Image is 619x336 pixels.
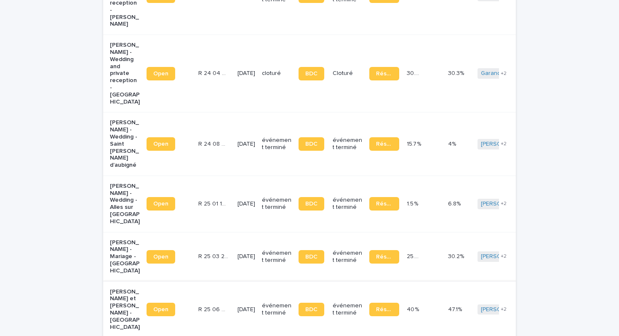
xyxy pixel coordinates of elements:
[110,42,140,105] p: [PERSON_NAME] - Wedding and private reception - [GEOGRAPHIC_DATA]
[481,70,526,77] a: Garance Oboeuf
[407,304,421,313] p: 40 %
[369,197,399,211] a: Réservation
[407,199,420,208] p: 1.5 %
[448,68,466,77] p: 30.3%
[481,141,527,148] a: [PERSON_NAME]
[237,141,255,148] p: [DATE]
[407,139,423,148] p: 15.7 %
[299,137,324,151] a: BDC
[376,71,392,77] span: Réservation
[369,250,399,264] a: Réservation
[333,70,363,77] p: Cloturé
[333,137,363,151] p: événement terminé
[198,199,230,208] p: R 25 01 1428
[407,68,424,77] p: 30.5 %
[376,307,392,312] span: Réservation
[262,70,292,77] p: cloturé
[147,303,175,316] a: Open
[333,302,363,317] p: événement terminé
[262,302,292,317] p: événement terminé
[110,239,140,275] p: [PERSON_NAME] - Mariage - [GEOGRAPHIC_DATA]
[110,183,140,225] p: [PERSON_NAME] - Wedding - Alles sur [GEOGRAPHIC_DATA]
[305,307,318,312] span: BDC
[305,71,318,77] span: BDC
[305,254,318,260] span: BDC
[153,201,168,207] span: Open
[333,250,363,264] p: événement terminé
[448,199,462,208] p: 6.8%
[501,307,507,312] span: + 2
[262,137,292,151] p: événement terminé
[369,137,399,151] a: Réservation
[153,141,168,147] span: Open
[448,251,466,260] p: 30.2%
[299,250,324,264] a: BDC
[481,306,527,313] a: [PERSON_NAME]
[448,139,458,148] p: 4%
[110,288,140,331] p: [PERSON_NAME] et [PERSON_NAME] - [GEOGRAPHIC_DATA]
[262,197,292,211] p: événement terminé
[501,201,507,206] span: + 2
[448,304,464,313] p: 47.1%
[376,254,392,260] span: Réservation
[147,137,175,151] a: Open
[153,307,168,312] span: Open
[481,253,527,260] a: [PERSON_NAME]
[369,67,399,80] a: Réservation
[299,67,324,80] a: BDC
[237,70,255,77] p: [DATE]
[501,141,507,147] span: + 2
[237,200,255,208] p: [DATE]
[147,250,175,264] a: Open
[153,254,168,260] span: Open
[198,304,230,313] p: R 25 06 2418
[299,197,324,211] a: BDC
[147,197,175,211] a: Open
[501,254,507,259] span: + 2
[147,67,175,80] a: Open
[369,303,399,316] a: Réservation
[237,253,255,260] p: [DATE]
[376,201,392,207] span: Réservation
[305,141,318,147] span: BDC
[198,251,230,260] p: R 25 03 2400
[198,139,230,148] p: R 24 08 443
[153,71,168,77] span: Open
[305,201,318,207] span: BDC
[407,251,424,260] p: 25.6 %
[237,306,255,313] p: [DATE]
[110,119,140,169] p: [PERSON_NAME] - Wedding - Saint [PERSON_NAME] d’aubigné
[299,303,324,316] a: BDC
[333,197,363,211] p: événement terminé
[481,200,527,208] a: [PERSON_NAME]
[262,250,292,264] p: événement terminé
[198,68,230,77] p: R 24 04 3572
[376,141,392,147] span: Réservation
[501,71,507,76] span: + 2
